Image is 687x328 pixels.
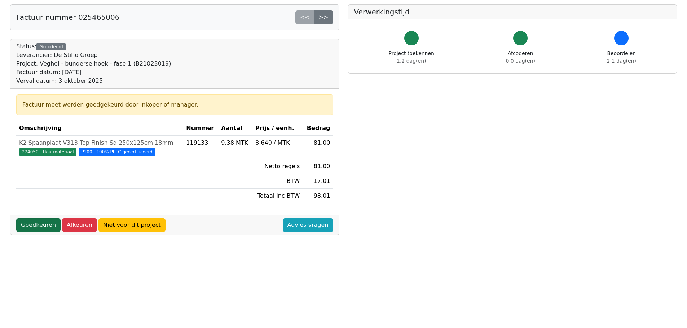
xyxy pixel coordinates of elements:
div: Project toekennen [389,50,434,65]
h5: Verwerkingstijd [354,8,671,16]
td: Totaal inc BTW [252,189,303,203]
a: K2 Spaanplaat V313 Top Finish Sq 250x125cm 18mm224050 - Houtmateriaal P100 - 100% PEFC gecertific... [19,139,180,156]
div: Afcoderen [506,50,535,65]
th: Omschrijving [16,121,183,136]
td: Netto regels [252,159,303,174]
span: 224050 - Houtmateriaal [19,148,76,156]
td: 81.00 [303,159,333,174]
div: Status: [16,42,171,85]
div: Factuur datum: [DATE] [16,68,171,77]
td: 119133 [183,136,218,159]
a: Advies vragen [283,218,333,232]
span: 0.0 dag(en) [506,58,535,64]
a: >> [314,10,333,24]
th: Bedrag [303,121,333,136]
div: Factuur moet worden goedgekeurd door inkoper of manager. [22,100,327,109]
div: Beoordelen [607,50,636,65]
div: Verval datum: 3 oktober 2025 [16,77,171,85]
span: 1.2 dag(en) [397,58,426,64]
a: Goedkeuren [16,218,61,232]
td: 98.01 [303,189,333,203]
div: 9.38 MTK [221,139,250,147]
span: P100 - 100% PEFC gecertificeerd [79,148,155,156]
a: Niet voor dit project [98,218,166,232]
h5: Factuur nummer 025465006 [16,13,119,22]
div: Gecodeerd [36,43,66,50]
td: BTW [252,174,303,189]
td: 81.00 [303,136,333,159]
th: Prijs / eenh. [252,121,303,136]
div: K2 Spaanplaat V313 Top Finish Sq 250x125cm 18mm [19,139,180,147]
th: Nummer [183,121,218,136]
div: Project: Veghel - bunderse hoek - fase 1 (B21023019) [16,59,171,68]
th: Aantal [218,121,252,136]
a: Afkeuren [62,218,97,232]
div: 8.640 / MTK [255,139,300,147]
div: Leverancier: De Stiho Groep [16,51,171,59]
span: 2.1 dag(en) [607,58,636,64]
td: 17.01 [303,174,333,189]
